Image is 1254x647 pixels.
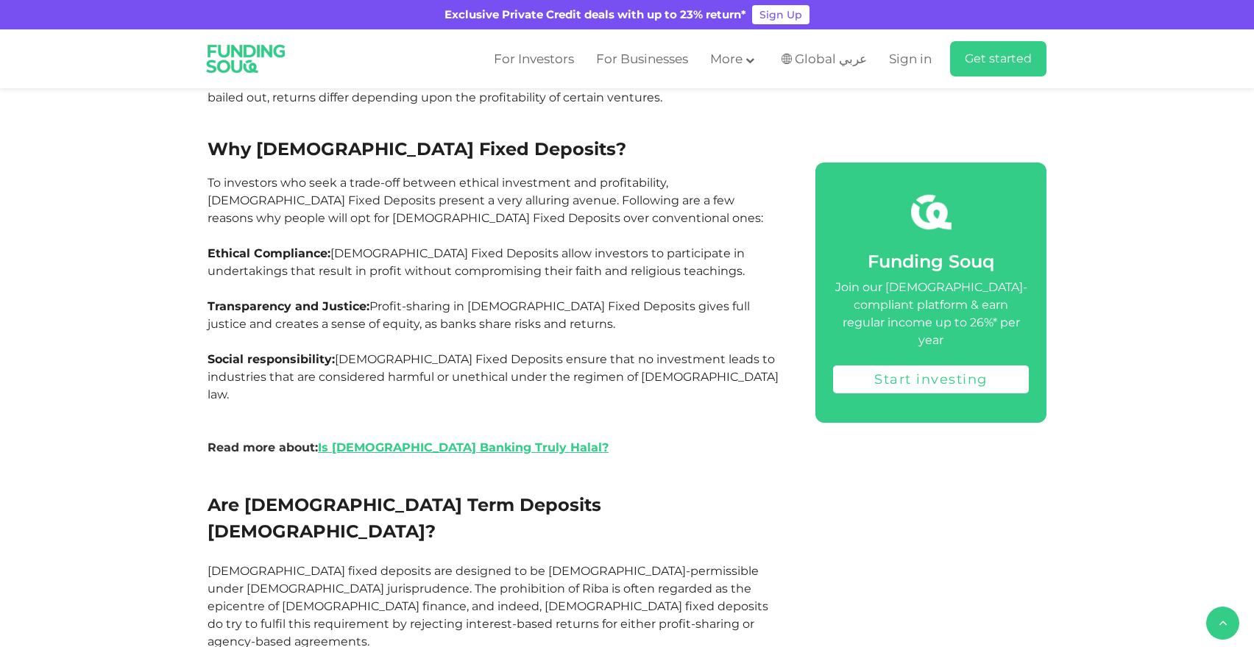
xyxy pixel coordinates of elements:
div: Join our [DEMOGRAPHIC_DATA]-compliant platform & earn regular income up to 26%* per year [833,279,1029,349]
a: Is [DEMOGRAPHIC_DATA] Banking Truly Halal? [318,440,609,454]
a: Sign in [885,47,932,71]
div: Exclusive Private Credit deals with up to 23% return* [444,7,746,24]
button: back [1206,607,1239,640]
a: For Businesses [592,47,692,71]
span: To investors who seek a trade-off between ethical investment and profitability, [DEMOGRAPHIC_DATA... [208,176,763,225]
a: Sign Up [752,5,810,24]
span: Ethical Compliance: [208,246,330,260]
img: SA Flag [782,54,793,64]
strong: Read more about: [208,440,609,454]
span: Transparency and Justice: [208,299,369,313]
span: Why [DEMOGRAPHIC_DATA] Fixed Deposits? [208,138,626,160]
span: Are [DEMOGRAPHIC_DATA] Term Deposits [DEMOGRAPHIC_DATA]? [208,494,601,542]
span: Global عربي [795,51,867,68]
span: Get started [965,51,1032,65]
a: Start investing [833,365,1029,393]
span: Sign in [889,51,932,66]
span: [DEMOGRAPHIC_DATA] Fixed Deposits ensure that no investment leads to industries that are consider... [208,352,779,401]
span: Funding Souq [868,250,994,271]
img: fsicon [911,191,952,232]
span: Social responsibility: [208,352,335,366]
span: Profit-sharing in [DEMOGRAPHIC_DATA] Fixed Deposits gives full justice and creates a sense of equ... [208,299,750,331]
img: Logo [196,32,296,85]
a: For Investors [490,47,578,71]
span: [DEMOGRAPHIC_DATA] Fixed Deposits allow investors to participate in undertakings that result in p... [208,246,745,278]
span: More [710,51,743,66]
